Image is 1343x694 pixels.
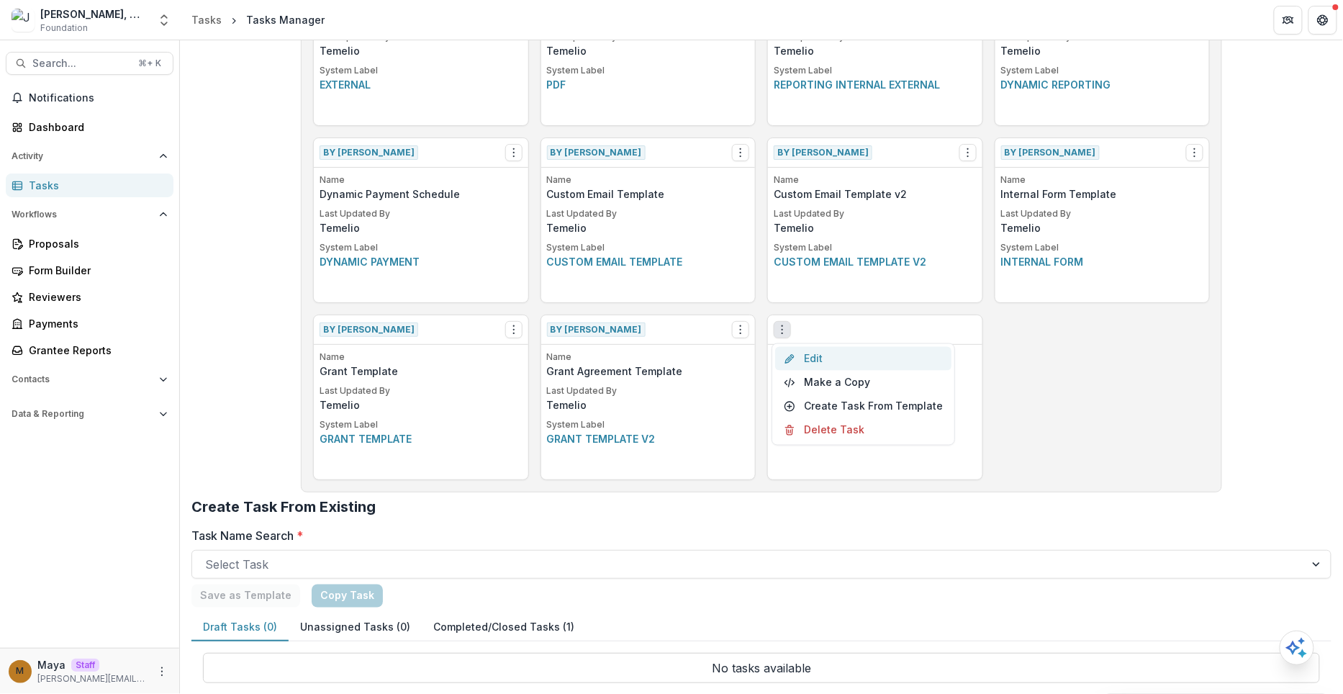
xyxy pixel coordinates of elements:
nav: breadcrumb [186,9,330,30]
button: Open Activity [6,145,173,168]
p: Temelio [320,43,523,58]
p: Maya [37,657,65,672]
button: Notifications [6,86,173,109]
img: Joseph A. Bailey II, M.D. Foundation [12,9,35,32]
span: By [PERSON_NAME] [547,145,646,160]
p: Internal form [1001,254,1204,269]
p: Staff [71,659,99,672]
button: Save as Template [191,585,300,608]
p: System Label [1001,241,1204,254]
p: Temelio [320,220,523,235]
button: Open AI Assistant [1280,631,1314,665]
span: Workflows [12,209,153,220]
p: Custom email template [547,254,750,269]
p: System Label [320,241,523,254]
div: Dashboard [29,120,162,135]
p: Last Updated By [320,384,523,397]
span: Notifications [29,92,168,104]
button: Options [732,144,749,161]
div: Reviewers [29,289,162,305]
p: Name [547,351,750,364]
p: System Label [547,64,750,77]
button: Search... [6,52,173,75]
button: Options [774,321,791,338]
p: Dynamic reporting [1001,77,1204,92]
a: Proposals [6,232,173,256]
p: Last Updated By [547,207,750,220]
p: Temelio [1001,43,1204,58]
span: By [PERSON_NAME] [547,323,646,337]
p: Name [320,351,523,364]
span: Activity [12,151,153,161]
p: Name [547,173,750,186]
span: By [PERSON_NAME] [320,323,418,337]
p: Grant Template [320,364,523,379]
span: By [PERSON_NAME] [320,145,418,160]
p: No tasks available [203,653,1320,683]
span: Foundation [40,22,88,35]
p: Dynamic payment [320,254,523,269]
div: Tasks [191,12,222,27]
p: Custom Email Template v2 [774,186,977,202]
div: [PERSON_NAME], M.D. Foundation [40,6,148,22]
div: Grantee Reports [29,343,162,358]
button: Options [505,321,523,338]
button: Options [1186,144,1203,161]
p: Temelio [547,43,750,58]
p: [PERSON_NAME][EMAIL_ADDRESS][DOMAIN_NAME] [37,672,148,685]
p: Grant template [320,431,523,446]
button: Options [732,321,749,338]
button: Get Help [1308,6,1337,35]
p: Temelio [547,397,750,413]
span: Data & Reporting [12,409,153,419]
p: External [320,77,523,92]
p: System Label [320,64,523,77]
p: Pdf [547,77,750,92]
a: Dashboard [6,115,173,139]
button: Partners [1274,6,1303,35]
p: System Label [774,241,977,254]
h2: Create Task From Existing [191,498,1331,527]
div: Tasks [29,178,162,193]
button: Open entity switcher [154,6,174,35]
p: System Label [547,418,750,431]
p: Temelio [547,220,750,235]
button: Completed/Closed Tasks (1) [422,613,586,641]
p: System Label [774,64,977,77]
p: Temelio [320,397,523,413]
p: Dynamic Payment Schedule [320,186,523,202]
div: Payments [29,316,162,331]
p: Last Updated By [1001,207,1204,220]
p: Internal Form Template [1001,186,1204,202]
a: Tasks [6,173,173,197]
p: Custom Email Template [547,186,750,202]
div: ⌘ + K [135,55,164,71]
a: Tasks [186,9,227,30]
p: Grant template v2 [547,431,750,446]
button: More [153,663,171,680]
a: Payments [6,312,173,335]
div: Tasks Manager [246,12,325,27]
button: Unassigned Tasks (0) [289,613,422,641]
span: By [PERSON_NAME] [774,145,872,160]
div: Form Builder [29,263,162,278]
span: Contacts [12,374,153,384]
p: Name [320,173,523,186]
button: Open Data & Reporting [6,402,173,425]
span: Search... [32,58,130,70]
p: Custom email template v2 [774,254,977,269]
button: Options [505,144,523,161]
p: Reporting internal external [774,77,977,92]
button: Open Contacts [6,368,173,391]
div: Maya [17,667,24,676]
span: By [PERSON_NAME] [1001,145,1100,160]
p: Temelio [1001,220,1204,235]
p: Name [1001,173,1204,186]
p: System Label [547,241,750,254]
p: Grant Agreement Template [547,364,750,379]
button: Open Workflows [6,203,173,226]
a: Copy Task [312,585,383,608]
label: Task Name Search [191,527,1323,544]
p: System Label [320,418,523,431]
p: System Label [1001,64,1204,77]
